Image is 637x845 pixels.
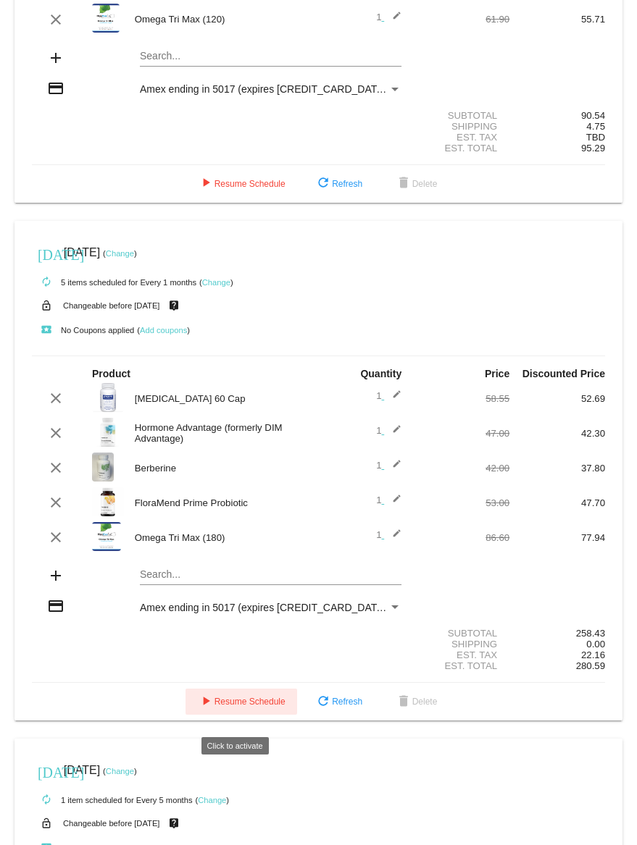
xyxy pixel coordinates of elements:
div: Omega Tri Max (120) [128,14,319,25]
a: Add coupons [140,326,187,335]
img: Hormone-Advantage-label.png [92,418,125,447]
mat-icon: edit [384,424,401,442]
div: FloraMend Prime Probiotic [128,497,319,508]
mat-icon: clear [47,529,64,546]
mat-select: Payment Method [140,602,401,613]
button: Resume Schedule [186,689,297,715]
a: Change [106,767,134,775]
span: 95.29 [581,143,605,154]
input: Search... [140,51,401,62]
img: Omega-Tri-Max-label.png [92,4,120,33]
div: 42.30 [509,428,605,439]
mat-icon: [DATE] [38,762,55,780]
div: 47.00 [414,428,509,439]
span: 280.59 [576,660,605,671]
span: Amex ending in 5017 (expires [CREDIT_CARD_DATA]) [140,83,389,95]
mat-icon: autorenew [38,791,55,809]
mat-icon: clear [47,424,64,442]
div: Est. Tax [414,132,509,143]
mat-icon: clear [47,459,64,476]
small: Changeable before [DATE] [63,301,160,310]
span: Delete [395,179,438,189]
span: 1 [376,390,401,401]
mat-icon: clear [47,494,64,511]
div: Est. Total [414,143,509,154]
div: Shipping [414,639,509,649]
a: Change [202,278,230,287]
span: 1 [376,529,401,540]
span: Delete [395,697,438,707]
div: 52.69 [509,393,605,404]
mat-icon: edit [384,529,401,546]
div: 90.54 [509,110,605,121]
button: Delete [383,689,449,715]
div: Est. Tax [414,649,509,660]
div: Subtotal [414,110,509,121]
strong: Quantity [360,368,401,379]
mat-icon: local_play [38,321,55,339]
mat-icon: credit_card [47,597,64,615]
div: Est. Total [414,660,509,671]
div: 77.94 [509,532,605,543]
div: Shipping [414,121,509,132]
div: 58.55 [414,393,509,404]
a: Change [198,796,226,804]
button: Resume Schedule [186,171,297,197]
input: Search... [140,569,401,581]
span: 0.00 [586,639,605,649]
mat-icon: play_arrow [197,175,215,193]
span: 22.16 [581,649,605,660]
small: ( ) [199,278,233,287]
a: Change [106,249,134,258]
button: Refresh [303,171,374,197]
strong: Discounted Price [522,368,605,379]
span: 1 [376,495,401,505]
mat-icon: refresh [315,694,332,711]
button: Refresh [303,689,374,715]
mat-icon: [DATE] [38,245,55,262]
span: 1 [376,460,401,471]
div: [MEDICAL_DATA] 60 Cap [128,393,319,404]
small: 5 items scheduled for Every 1 months [32,278,196,287]
mat-icon: delete [395,694,412,711]
small: No Coupons applied [32,326,134,335]
mat-icon: lock_open [38,296,55,315]
small: 1 item scheduled for Every 5 months [32,796,193,804]
span: Resume Schedule [197,697,286,707]
small: ( ) [103,249,137,258]
mat-icon: edit [384,459,401,476]
small: ( ) [195,796,229,804]
mat-icon: add [47,567,64,584]
mat-icon: clear [47,11,64,28]
span: Refresh [315,179,362,189]
mat-icon: live_help [165,296,183,315]
mat-icon: lock_open [38,814,55,833]
span: Amex ending in 5017 (expires [CREDIT_CARD_DATA]) [140,602,389,613]
img: Berberine-label-scaled-e1662645620683.jpg [92,453,114,482]
span: 1 [376,425,401,436]
span: TBD [586,132,605,143]
mat-icon: credit_card [47,80,64,97]
mat-icon: live_help [165,814,183,833]
mat-select: Payment Method [140,83,401,95]
div: 55.71 [509,14,605,25]
div: 42.00 [414,463,509,474]
mat-icon: clear [47,390,64,407]
mat-icon: edit [384,494,401,511]
span: 1 [376,12,401,22]
mat-icon: add [47,49,64,67]
small: Changeable before [DATE] [63,819,160,828]
small: ( ) [103,767,137,775]
mat-icon: edit [384,11,401,28]
div: 53.00 [414,497,509,508]
div: Hormone Advantage (formerly DIM Advantage) [128,422,319,444]
strong: Product [92,368,130,379]
div: Berberine [128,463,319,474]
img: FloraMend-Prime-label.png [92,487,124,516]
div: 37.80 [509,463,605,474]
div: 258.43 [509,628,605,639]
button: Delete [383,171,449,197]
mat-icon: delete [395,175,412,193]
img: Alpha-Lipoic-Acid-600-mg-label.png [92,383,124,412]
div: Subtotal [414,628,509,639]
